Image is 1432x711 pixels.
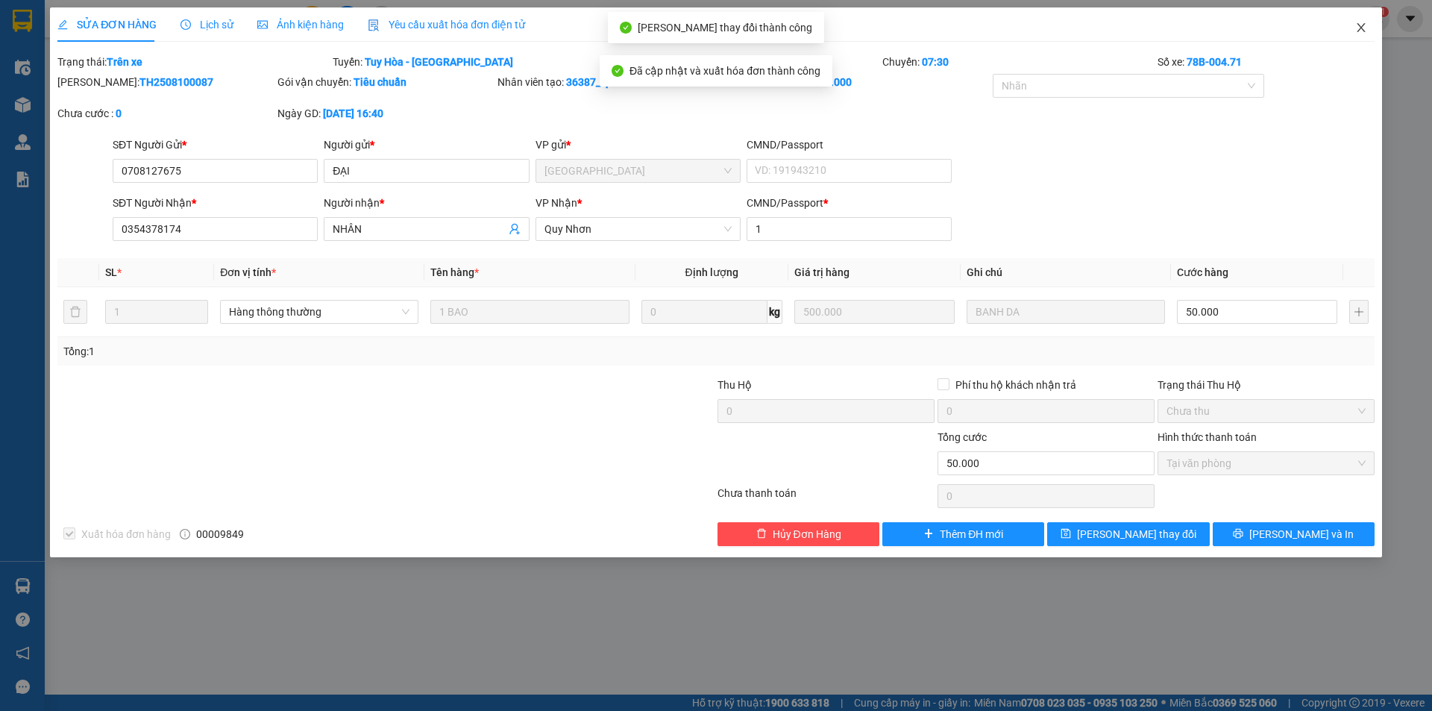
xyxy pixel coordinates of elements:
button: delete [63,300,87,324]
span: SỬA ĐƠN HÀNG [57,19,157,31]
span: close [1355,22,1367,34]
input: 0 [794,300,955,324]
span: VP Nhận [536,197,577,209]
span: plus [923,528,934,540]
b: Trên xe [107,56,142,68]
div: Người gửi [324,137,529,153]
span: check-circle [612,65,624,77]
span: Chưa thu [1166,400,1366,422]
b: 50.000 [819,76,852,88]
div: SĐT Người Nhận [113,195,318,211]
div: Chưa thanh toán [716,485,936,511]
button: Close [1340,7,1382,49]
div: Cước rồi : [773,74,990,90]
div: VP gửi [536,137,741,153]
div: Gói vận chuyển: [277,74,494,90]
span: SL [105,266,117,278]
span: Phí thu hộ khách nhận trả [949,377,1082,393]
span: [PERSON_NAME] thay đổi [1077,526,1196,542]
button: save[PERSON_NAME] thay đổi [1047,522,1209,546]
span: user-add [509,223,521,235]
span: Đơn vị tính [220,266,276,278]
span: picture [257,19,268,30]
div: Số xe: [1156,54,1376,70]
div: SĐT Người Gửi [113,137,318,153]
span: [PERSON_NAME] thay đổi thành công [638,22,812,34]
input: VD: Bàn, Ghế [430,300,629,324]
b: TH2508100087 [139,76,213,88]
div: Người nhận [324,195,529,211]
b: [DATE] 16:40 [323,107,383,119]
span: Tổng cước [938,431,987,443]
span: edit [57,19,68,30]
span: Hủy Đơn Hàng [773,526,841,542]
div: Trạng thái Thu Hộ [1158,377,1375,393]
div: Tuyến: [331,54,606,70]
span: Tuy Hòa [544,160,732,182]
span: delete [756,528,767,540]
b: Tiêu chuẩn [354,76,406,88]
span: Thêm ĐH mới [940,526,1003,542]
span: Yêu cầu xuất hóa đơn điện tử [368,19,525,31]
span: clock-circle [180,19,191,30]
th: Ghi chú [961,258,1171,287]
div: Ngày: [606,54,882,70]
div: Chưa cước : [57,105,274,122]
b: Tuy Hòa - [GEOGRAPHIC_DATA] [365,56,513,68]
div: Tổng: 1 [63,343,553,360]
button: plus [1349,300,1369,324]
div: Ngày GD: [277,105,494,122]
span: Giá trị hàng [794,266,850,278]
span: Đã cập nhật và xuất hóa đơn thành công [629,65,820,77]
span: Ảnh kiện hàng [257,19,344,31]
div: CMND/Passport [747,137,952,153]
span: Cước hàng [1177,266,1228,278]
span: Hàng thông thường [229,301,409,323]
b: 36387_vpth7.mocthao [566,76,672,88]
label: Hình thức thanh toán [1158,431,1257,443]
div: [PERSON_NAME]: [57,74,274,90]
span: Thu Hộ [717,379,752,391]
div: Chuyến: [881,54,1156,70]
span: Tên hàng [430,266,479,278]
span: info-circle [180,529,190,539]
span: Xuất hóa đơn hàng [75,526,177,542]
span: kg [767,300,782,324]
b: 07:30 [922,56,949,68]
span: Định lượng [685,266,738,278]
input: Ghi Chú [967,300,1165,324]
span: Quy Nhơn [544,218,732,240]
span: 00009849 [196,526,244,542]
img: icon [368,19,380,31]
span: [PERSON_NAME] và In [1249,526,1354,542]
div: Trạng thái: [56,54,331,70]
div: Nhân viên tạo: [497,74,770,90]
b: 0 [116,107,122,119]
span: Tại văn phòng [1166,452,1366,474]
button: plusThêm ĐH mới [882,522,1044,546]
span: printer [1233,528,1243,540]
span: check-circle [620,22,632,34]
div: CMND/Passport [747,195,952,211]
button: deleteHủy Đơn Hàng [717,522,879,546]
span: Lịch sử [180,19,233,31]
button: printer[PERSON_NAME] và In [1213,522,1375,546]
span: save [1061,528,1071,540]
b: 78B-004.71 [1187,56,1242,68]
